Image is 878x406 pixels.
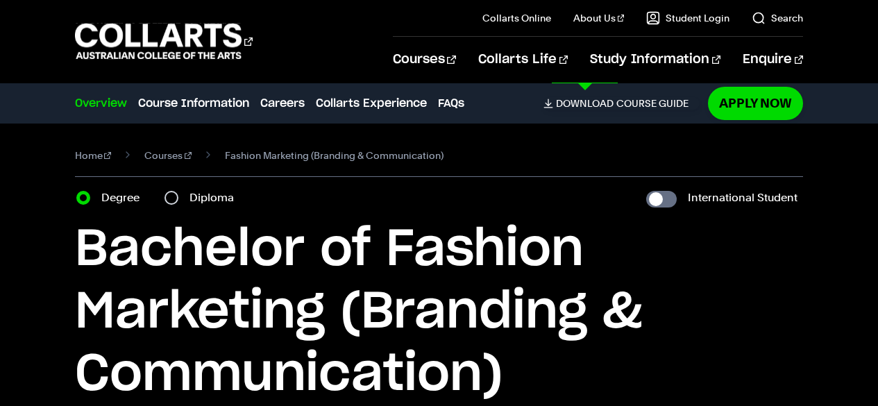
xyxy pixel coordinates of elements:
[75,95,127,112] a: Overview
[75,219,804,406] h1: Bachelor of Fashion Marketing (Branding & Communication)
[708,87,803,119] a: Apply Now
[138,95,249,112] a: Course Information
[260,95,305,112] a: Careers
[316,95,427,112] a: Collarts Experience
[646,11,729,25] a: Student Login
[75,146,112,165] a: Home
[438,95,464,112] a: FAQs
[75,22,253,61] div: Go to homepage
[101,188,148,208] label: Degree
[743,37,803,83] a: Enquire
[225,146,444,165] span: Fashion Marketing (Branding & Communication)
[144,146,192,165] a: Courses
[543,97,700,110] a: DownloadCourse Guide
[556,97,614,110] span: Download
[393,37,456,83] a: Courses
[478,37,568,83] a: Collarts Life
[482,11,551,25] a: Collarts Online
[752,11,803,25] a: Search
[573,11,625,25] a: About Us
[189,188,242,208] label: Diploma
[688,188,797,208] label: International Student
[590,37,720,83] a: Study Information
